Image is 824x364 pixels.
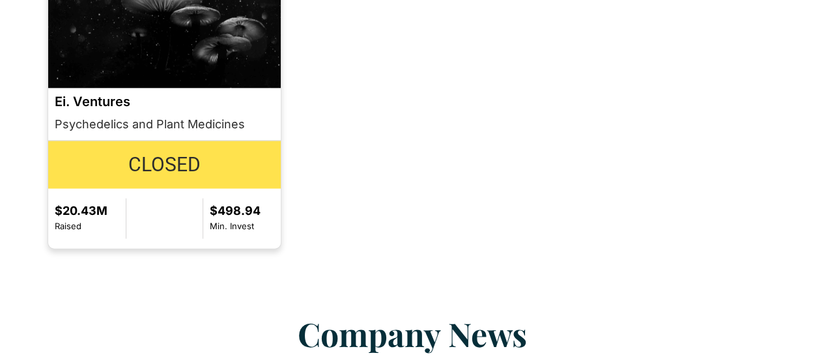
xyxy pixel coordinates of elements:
[55,220,119,233] div: Raised
[210,205,274,217] h2: $498.94
[55,95,275,108] h2: Ei. Ventures
[48,315,777,354] h2: Company News
[210,220,274,233] div: Min. Invest
[55,205,119,217] h2: $20.43M
[55,148,275,182] p: Closed
[55,115,275,135] h4: Psychedelics and Plant Medicines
